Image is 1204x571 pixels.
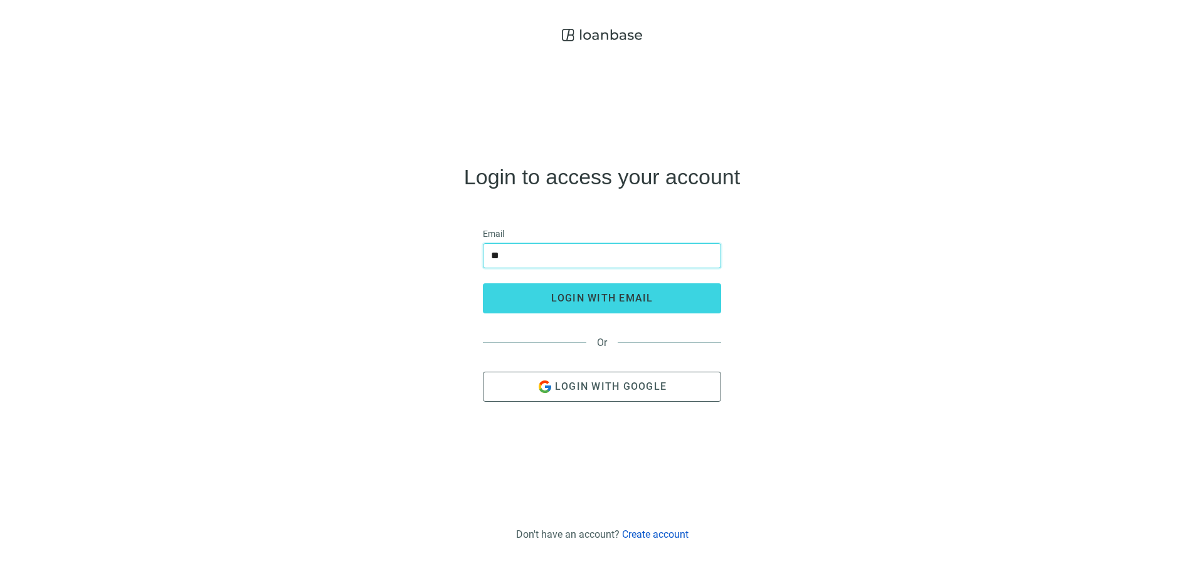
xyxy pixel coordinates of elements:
[483,227,504,241] span: Email
[586,337,618,348] span: Or
[555,380,667,392] span: Login with Google
[464,167,740,187] h4: Login to access your account
[516,528,689,540] div: Don't have an account?
[551,292,653,304] span: login with email
[622,528,689,540] a: Create account
[483,372,721,402] button: Login with Google
[483,283,721,313] button: login with email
